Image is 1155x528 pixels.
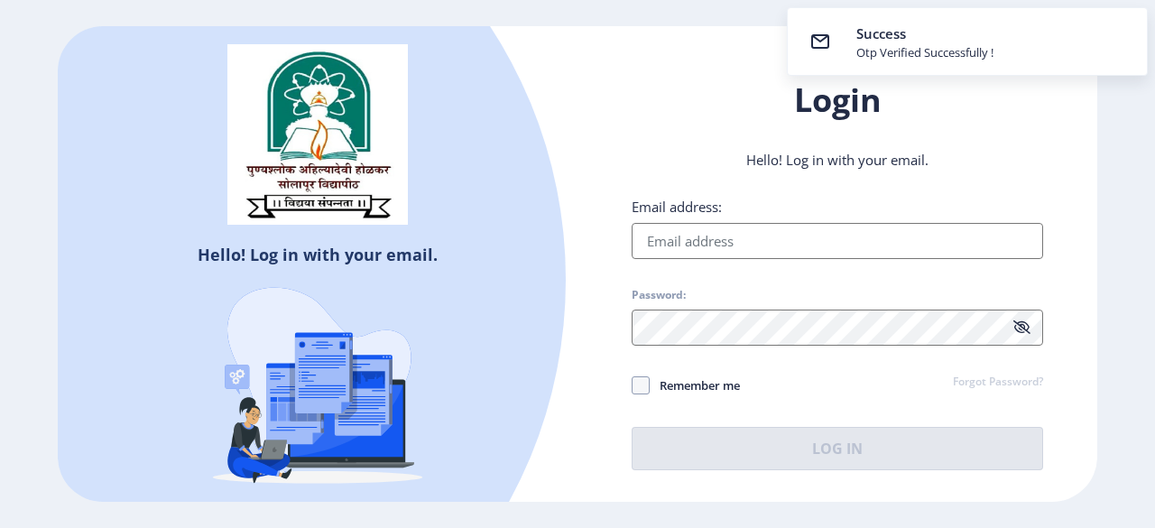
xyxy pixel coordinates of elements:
[632,288,686,302] label: Password:
[632,198,722,216] label: Email address:
[227,44,408,225] img: solapur_logo.png
[632,427,1043,470] button: Log In
[632,79,1043,122] h1: Login
[856,24,906,42] span: Success
[856,44,993,60] div: Otp Verified Successfully !
[953,375,1043,391] a: Forgot Password?
[650,375,740,396] span: Remember me
[632,223,1043,259] input: Email address
[160,252,476,523] img: Recruitment%20Agencies%20(%20verification).svg
[632,151,1043,169] p: Hello! Log in with your email.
